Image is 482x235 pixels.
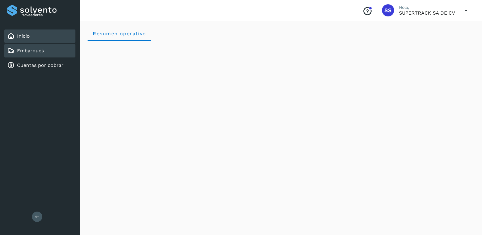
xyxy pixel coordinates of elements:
a: Cuentas por cobrar [17,62,64,68]
p: SUPERTRACK SA DE CV [399,10,455,16]
span: Resumen operativo [92,31,146,36]
a: Embarques [17,48,44,54]
p: Proveedores [20,13,73,17]
div: Embarques [4,44,75,57]
p: Hola, [399,5,455,10]
a: Inicio [17,33,30,39]
div: Cuentas por cobrar [4,59,75,72]
div: Inicio [4,29,75,43]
